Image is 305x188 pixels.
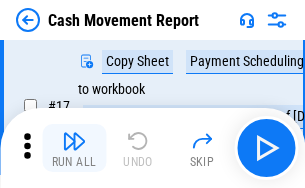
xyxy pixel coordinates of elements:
[190,129,214,153] img: Skip
[102,50,173,74] div: Copy Sheet
[62,129,86,153] img: Run All
[265,8,289,32] img: Settings menu
[250,132,282,164] img: Main button
[48,98,70,114] span: # 17
[170,124,234,172] button: Skip
[42,124,106,172] button: Run All
[48,11,199,30] div: Cash Movement Report
[78,82,145,97] div: to workbook
[16,8,40,32] img: Back
[190,156,215,168] div: Skip
[52,156,97,168] div: Run All
[239,12,255,28] img: Support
